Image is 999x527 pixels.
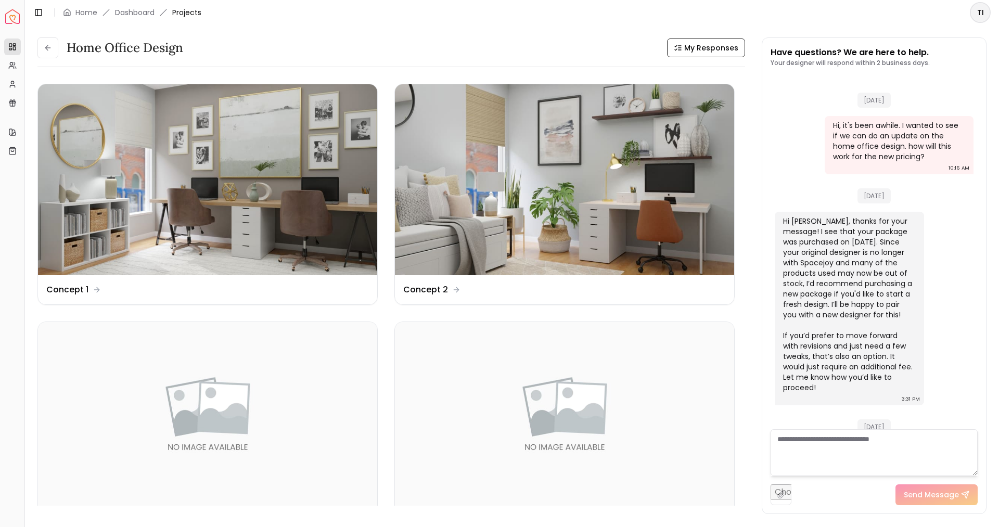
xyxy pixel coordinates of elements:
span: [DATE] [857,188,891,203]
img: Concept 2 [395,84,734,275]
span: Projects [172,7,201,18]
span: My Responses [684,43,738,53]
a: Home [75,7,97,18]
button: TI [970,2,991,23]
img: Concept 1 [38,84,377,275]
div: 3:31 PM [902,394,920,404]
img: home office - tina 1 [38,322,377,513]
div: Hi [PERSON_NAME], thanks for your message! I see that your package was purchased on [DATE]. Since... [783,216,914,393]
p: Your designer will respond within 2 business days. [771,59,930,67]
img: Spacejoy Logo [5,9,20,24]
dd: Concept 2 [403,284,448,296]
a: Concept 2Concept 2 [394,84,735,305]
nav: breadcrumb [63,7,201,18]
a: Concept 1Concept 1 [37,84,378,305]
a: Dashboard [115,7,155,18]
div: 10:16 AM [949,163,969,173]
span: TI [971,3,990,22]
span: [DATE] [857,93,891,108]
img: office tina 1 [395,322,734,513]
dd: Concept 1 [46,284,88,296]
h3: Home Office Design [67,40,183,56]
p: Have questions? We are here to help. [771,46,930,59]
button: My Responses [667,38,745,57]
a: Spacejoy [5,9,20,24]
div: Hi, it's been awhile. I wanted to see if we can do an update on the home office design. how will ... [833,120,964,162]
span: [DATE] [857,419,891,434]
